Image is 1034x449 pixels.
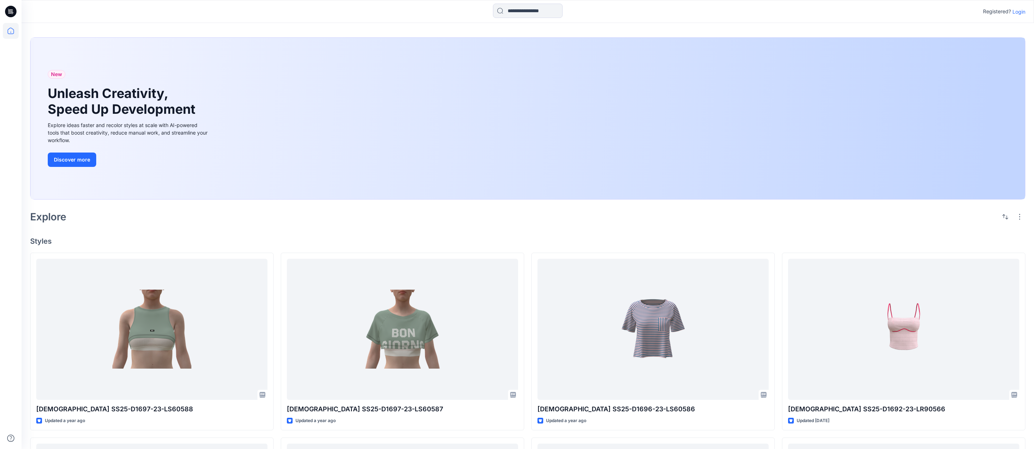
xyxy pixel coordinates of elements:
[51,70,62,79] span: New
[537,259,769,400] a: Ladies SS25-D1696-23-LS60586
[537,404,769,414] p: [DEMOGRAPHIC_DATA] SS25-D1696-23-LS60586
[45,417,85,425] p: Updated a year ago
[36,404,267,414] p: [DEMOGRAPHIC_DATA] SS25-D1697-23-LS60588
[1012,8,1025,15] p: Login
[983,7,1011,16] p: Registered?
[48,153,96,167] button: Discover more
[48,121,209,144] div: Explore ideas faster and recolor styles at scale with AI-powered tools that boost creativity, red...
[30,211,66,223] h2: Explore
[797,417,829,425] p: Updated [DATE]
[48,153,209,167] a: Discover more
[287,404,518,414] p: [DEMOGRAPHIC_DATA] SS25-D1697-23-LS60587
[287,259,518,400] a: Ladies SS25-D1697-23-LS60587
[36,259,267,400] a: Ladies SS25-D1697-23-LS60588
[30,237,1025,245] h4: Styles
[788,404,1019,414] p: [DEMOGRAPHIC_DATA] SS25-D1692-23-LR90566
[788,259,1019,400] a: Ladies SS25-D1692-23-LR90566
[295,417,336,425] p: Updated a year ago
[546,417,586,425] p: Updated a year ago
[48,86,199,117] h1: Unleash Creativity, Speed Up Development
